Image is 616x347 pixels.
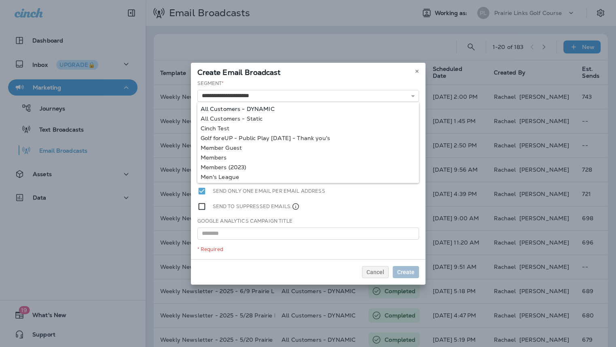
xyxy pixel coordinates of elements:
[201,154,416,161] div: Members
[197,246,419,253] div: * Required
[201,106,416,112] div: All Customers - DYNAMIC
[201,145,416,151] div: Member Guest
[393,266,419,278] button: Create
[197,80,224,87] label: Segment
[201,125,416,132] div: Cinch Test
[201,174,416,180] div: Men's League
[366,269,384,275] span: Cancel
[213,202,300,211] label: Send to suppressed emails.
[201,164,416,170] div: Members (2023)
[201,135,416,141] div: Golf foreUP - Public Play [DATE] - Thank you's
[213,187,325,196] label: Send only one email per email address
[201,115,416,122] div: All Customers - Static
[197,218,292,224] label: Google Analytics Campaign Title
[362,266,389,278] button: Cancel
[397,269,415,275] span: Create
[191,63,425,80] div: Create Email Broadcast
